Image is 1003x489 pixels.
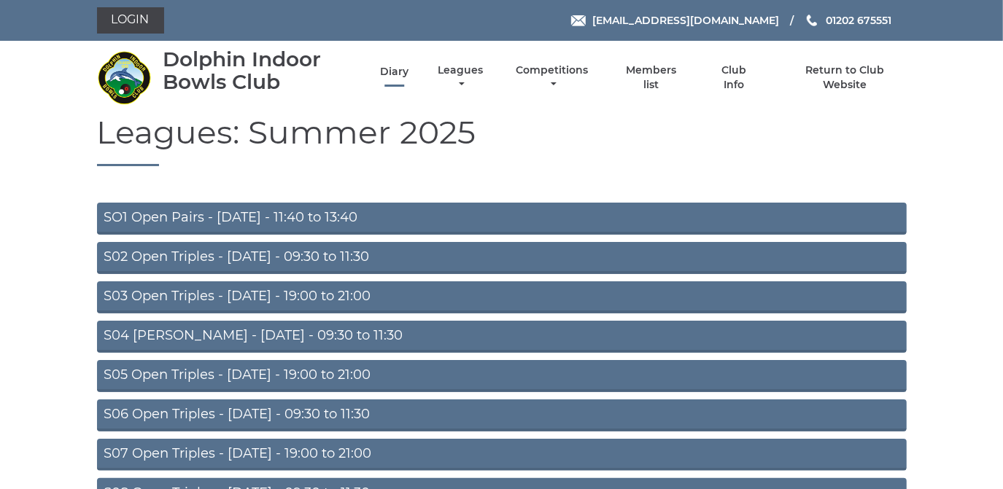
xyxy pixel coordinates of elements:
a: Leagues [434,63,487,92]
a: Members list [617,63,684,92]
a: S06 Open Triples - [DATE] - 09:30 to 11:30 [97,399,907,431]
a: Return to Club Website [783,63,906,92]
span: 01202 675551 [826,14,891,27]
a: Diary [380,65,408,79]
a: S02 Open Triples - [DATE] - 09:30 to 11:30 [97,242,907,274]
a: Login [97,7,164,34]
a: S05 Open Triples - [DATE] - 19:00 to 21:00 [97,360,907,392]
div: Dolphin Indoor Bowls Club [163,48,355,93]
a: SO1 Open Pairs - [DATE] - 11:40 to 13:40 [97,203,907,235]
a: S07 Open Triples - [DATE] - 19:00 to 21:00 [97,439,907,471]
img: Dolphin Indoor Bowls Club [97,50,152,105]
a: Club Info [710,63,758,92]
span: [EMAIL_ADDRESS][DOMAIN_NAME] [592,14,779,27]
a: Phone us 01202 675551 [805,12,891,28]
a: S04 [PERSON_NAME] - [DATE] - 09:30 to 11:30 [97,321,907,353]
a: S03 Open Triples - [DATE] - 19:00 to 21:00 [97,281,907,313]
h1: Leagues: Summer 2025 [97,114,907,166]
img: Phone us [807,15,817,26]
a: Email [EMAIL_ADDRESS][DOMAIN_NAME] [571,12,779,28]
a: Competitions [513,63,592,92]
img: Email [571,15,586,26]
